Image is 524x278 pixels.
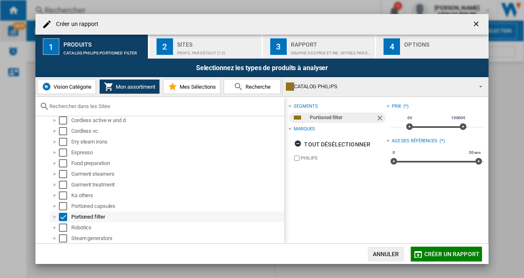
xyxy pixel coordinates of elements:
ng-md-icon: getI18NText('BUTTONS.CLOSE_DIALOG') [472,20,482,30]
div: Produits [63,38,145,47]
div: 2 [157,38,173,55]
div: CATALOG PHILIPS:Portioned filter [63,47,145,55]
md-checkbox: Select [59,191,71,200]
input: Rechercher dans les Sites [49,103,280,109]
button: Mes Sélections [163,79,220,94]
div: 4 [384,38,400,55]
div: 1 [43,38,59,55]
button: 1 Produits CATALOG PHILIPS:Portioned filter [35,35,149,59]
div: segments [294,103,318,110]
label: PHILIPS [301,155,386,161]
md-checkbox: Select [59,234,71,243]
button: getI18NText('BUTTONS.CLOSE_DIALOG') [469,16,485,33]
span: 0€ [406,115,414,121]
button: Mon assortiment [99,79,160,94]
span: 10000€ [450,115,467,121]
div: Portioned filter [310,113,375,123]
div: CATALOG PHILIPS [286,81,472,92]
md-checkbox: Select [59,213,71,221]
md-checkbox: Select [59,202,71,210]
div: 3 [270,38,287,55]
div: Rapport [291,38,372,47]
div: Options [404,38,485,47]
div: Profil par défaut (12) [177,47,258,55]
div: Espresso [71,148,283,157]
img: wiser-icon-blue.png [42,82,51,92]
span: Mes Sélections [178,84,216,90]
div: tout désélectionner [294,137,370,152]
button: tout désélectionner [292,137,373,152]
md-checkbox: Select [59,159,71,167]
md-checkbox: Select [59,138,71,146]
input: brand.name [294,155,299,161]
div: Cordless active w and d [71,116,283,125]
md-checkbox: Select [59,181,71,189]
md-checkbox: Select [59,116,71,125]
span: Vision Catégorie [51,84,91,90]
div: Selectionnez les types de produits à analyser [35,59,489,77]
div: Garment treatment [71,181,283,189]
button: 4 Options [376,35,489,59]
span: 30 ans [468,149,482,156]
div: Food preparation [71,159,283,167]
div: Age des références [392,138,437,144]
div: Dry steam irons [71,138,283,146]
div: Portioned filter [71,213,283,221]
md-checkbox: Select [59,148,71,157]
md-checkbox: Select [59,127,71,135]
div: Robotics [71,224,283,232]
span: 0 [391,149,396,156]
button: Vision Catégorie [37,79,96,94]
span: Recherche [243,84,271,90]
div: Portioned capsules [71,202,283,210]
div: Sites [177,38,258,47]
div: Cordless vc [71,127,283,135]
div: Ka others [71,191,283,200]
span: Mon assortiment [114,84,155,90]
h4: Créer un rapport [52,20,99,28]
div: Steam generators [71,234,283,243]
md-checkbox: Select [59,224,71,232]
ng-md-icon: Retirer [376,114,386,124]
button: Créer un rapport [411,247,482,262]
div: Garment steamers [71,170,283,178]
span: Créer un rapport [424,251,480,257]
button: 2 Sites Profil par défaut (12) [149,35,262,59]
div: Prix [392,103,402,110]
button: Annuler [368,247,404,262]
div: Marques [294,126,315,132]
button: 3 Rapport Graphe des prix et nb. offres par distributeur [263,35,376,59]
button: Recherche [224,79,281,94]
div: Graphe des prix et nb. offres par distributeur [291,47,372,55]
md-checkbox: Select [59,170,71,178]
